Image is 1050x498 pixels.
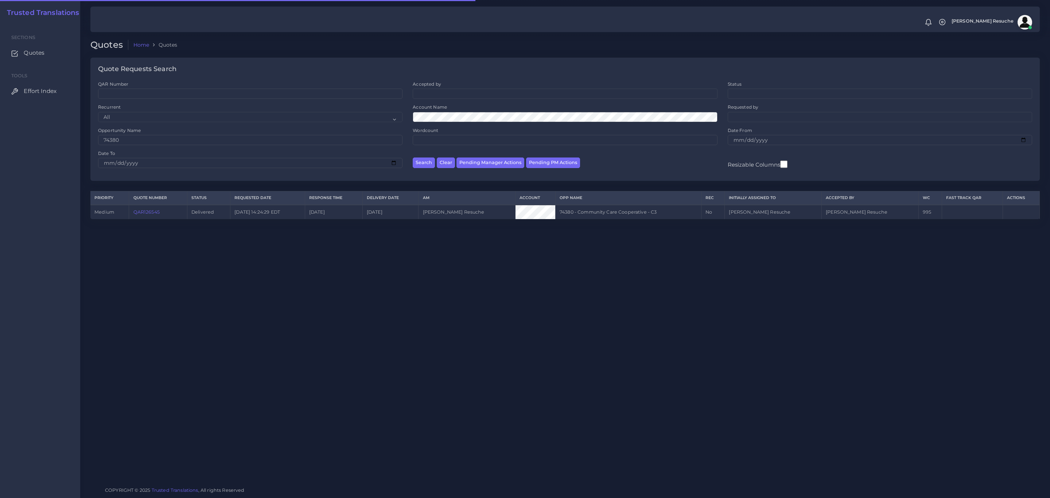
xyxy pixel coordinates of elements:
label: Date From [728,127,752,133]
a: QAR126545 [133,209,160,215]
th: WC [918,191,942,205]
label: QAR Number [98,81,128,87]
td: [DATE] 14:24:29 EDT [230,205,305,219]
label: Requested by [728,104,759,110]
th: Actions [1003,191,1040,205]
img: avatar [1018,15,1032,30]
button: Search [413,157,435,168]
th: Requested Date [230,191,305,205]
span: Quotes [24,49,44,57]
th: Fast Track QAR [942,191,1003,205]
label: Date To [98,150,115,156]
td: Delivered [187,205,230,219]
span: , All rights Reserved [198,486,245,494]
th: Status [187,191,230,205]
td: [PERSON_NAME] Resuche [821,205,918,219]
a: Quotes [5,45,75,61]
label: Opportunity Name [98,127,141,133]
button: Clear [437,157,455,168]
td: [DATE] [305,205,362,219]
a: [PERSON_NAME] Resucheavatar [948,15,1035,30]
td: [PERSON_NAME] Resuche [725,205,822,219]
td: [DATE] [362,205,419,219]
label: Account Name [413,104,447,110]
span: Effort Index [24,87,57,95]
label: Resizable Columns [728,160,787,169]
input: Resizable Columns [780,160,787,169]
h4: Quote Requests Search [98,65,176,73]
label: Status [728,81,742,87]
td: [PERSON_NAME] Resuche [419,205,516,219]
th: Accepted by [821,191,918,205]
a: Trusted Translations [152,487,198,493]
span: Tools [11,73,28,78]
span: [PERSON_NAME] Resuche [952,19,1014,24]
label: Recurrent [98,104,121,110]
td: 74380 - Community Care Cooperative - C3 [555,205,701,219]
a: Trusted Translations [2,9,79,17]
th: Initially Assigned to [725,191,822,205]
th: REC [701,191,725,205]
a: Effort Index [5,83,75,99]
th: Priority [90,191,129,205]
button: Pending Manager Actions [456,157,524,168]
th: Quote Number [129,191,187,205]
th: Delivery Date [362,191,419,205]
label: Wordcount [413,127,438,133]
li: Quotes [149,41,177,48]
h2: Quotes [90,40,128,50]
td: No [701,205,725,219]
a: Home [133,41,149,48]
th: Account [516,191,556,205]
span: COPYRIGHT © 2025 [105,486,245,494]
td: 995 [918,205,942,219]
th: AM [419,191,516,205]
button: Pending PM Actions [526,157,580,168]
th: Opp Name [555,191,701,205]
span: medium [94,209,114,215]
label: Accepted by [413,81,441,87]
th: Response Time [305,191,362,205]
span: Sections [11,35,35,40]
